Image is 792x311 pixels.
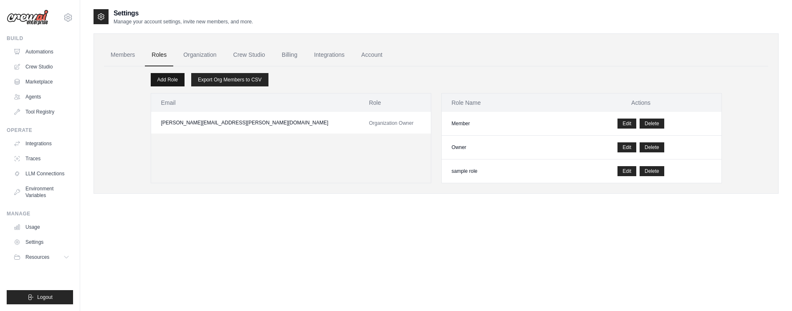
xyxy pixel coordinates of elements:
a: Export Org Members to CSV [191,73,268,86]
a: Roles [145,44,173,66]
span: Logout [37,294,53,301]
td: [PERSON_NAME][EMAIL_ADDRESS][PERSON_NAME][DOMAIN_NAME] [151,112,359,134]
button: Delete [640,119,664,129]
div: Operate [7,127,73,134]
img: Logo [7,10,48,25]
span: Organization Owner [369,120,414,126]
h2: Settings [114,8,253,18]
a: Marketplace [10,75,73,88]
a: LLM Connections [10,167,73,180]
a: Crew Studio [10,60,73,73]
a: Environment Variables [10,182,73,202]
a: Integrations [10,137,73,150]
td: Owner [442,136,561,159]
a: Billing [275,44,304,66]
th: Role Name [442,94,561,112]
p: Manage your account settings, invite new members, and more. [114,18,253,25]
a: Organization [177,44,223,66]
a: Members [104,44,142,66]
a: Settings [10,235,73,249]
td: sample role [442,159,561,183]
button: Delete [640,142,664,152]
a: Account [354,44,389,66]
span: Resources [25,254,49,260]
a: Integrations [307,44,351,66]
a: Automations [10,45,73,58]
button: Logout [7,290,73,304]
a: Edit [617,119,636,129]
a: Edit [617,142,636,152]
a: Traces [10,152,73,165]
th: Role [359,94,431,112]
a: Agents [10,90,73,104]
button: Delete [640,166,664,176]
th: Actions [561,94,721,112]
a: Usage [10,220,73,234]
td: Member [442,112,561,136]
a: Edit [617,166,636,176]
button: Resources [10,250,73,264]
div: Build [7,35,73,42]
a: Add Role [151,73,185,86]
th: Email [151,94,359,112]
div: Manage [7,210,73,217]
a: Tool Registry [10,105,73,119]
a: Crew Studio [227,44,272,66]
